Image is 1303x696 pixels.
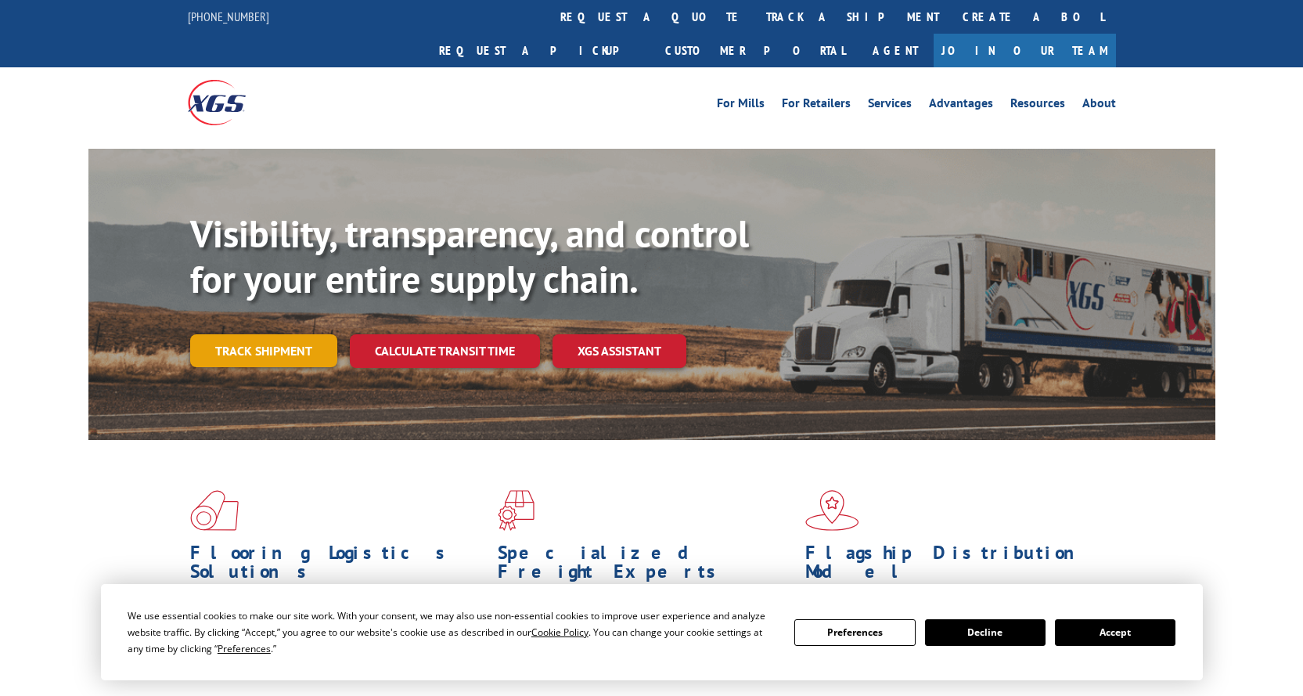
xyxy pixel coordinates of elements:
img: xgs-icon-focused-on-flooring-red [498,490,535,531]
a: Agent [857,34,934,67]
div: We use essential cookies to make our site work. With your consent, we may also use non-essential ... [128,608,776,657]
button: Accept [1055,619,1175,646]
a: For Mills [717,97,765,114]
img: xgs-icon-total-supply-chain-intelligence-red [190,490,239,531]
h1: Flagship Distribution Model [805,543,1101,589]
a: XGS ASSISTANT [553,334,686,368]
a: Services [868,97,912,114]
span: Cookie Policy [531,626,589,639]
h1: Specialized Freight Experts [498,543,794,589]
button: Preferences [794,619,915,646]
div: Cookie Consent Prompt [101,584,1203,680]
a: For Retailers [782,97,851,114]
a: Advantages [929,97,993,114]
span: Preferences [218,642,271,655]
a: [PHONE_NUMBER] [188,9,269,24]
a: Calculate transit time [350,334,540,368]
a: Resources [1010,97,1065,114]
h1: Flooring Logistics Solutions [190,543,486,589]
a: Join Our Team [934,34,1116,67]
a: Customer Portal [653,34,857,67]
a: Request a pickup [427,34,653,67]
img: xgs-icon-flagship-distribution-model-red [805,490,859,531]
b: Visibility, transparency, and control for your entire supply chain. [190,209,749,303]
a: About [1082,97,1116,114]
a: Track shipment [190,334,337,367]
button: Decline [925,619,1046,646]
